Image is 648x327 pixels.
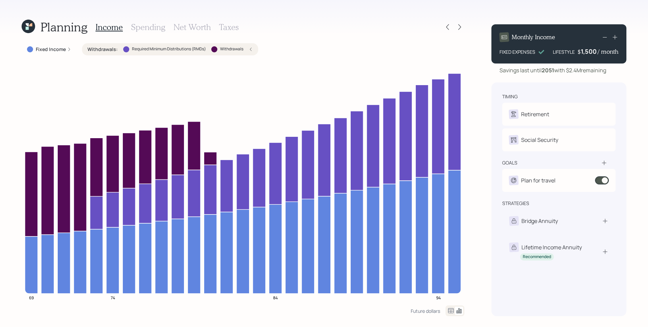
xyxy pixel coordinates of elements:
tspan: 84 [273,295,278,300]
div: strategies [502,200,529,207]
h3: Taxes [219,22,239,32]
div: LIFESTYLE [553,48,575,55]
div: 1,500 [581,47,598,55]
div: Social Security [521,136,558,144]
div: Lifetime Income Annuity [521,243,582,251]
div: FIXED EXPENSES [500,48,535,55]
b: 2051 [542,67,554,74]
h4: / month [598,48,618,55]
h3: Income [96,22,123,32]
label: Withdrawals [220,46,243,52]
div: Future dollars [411,308,440,314]
div: Bridge Annuity [521,217,558,225]
h1: Planning [40,20,87,34]
h4: Monthly Income [512,33,555,41]
tspan: 94 [436,295,441,300]
tspan: 74 [111,295,115,300]
div: goals [502,159,517,166]
label: Fixed Income [36,46,66,53]
tspan: 69 [29,295,34,300]
div: Savings last until with $2.4M remaining [500,66,606,74]
div: Recommended [523,254,551,260]
label: Required Minimum Distributions (RMDs) [132,46,206,52]
h3: Net Worth [173,22,211,32]
div: Retirement [521,110,549,118]
div: timing [502,93,518,100]
h4: $ [577,48,581,55]
div: Plan for travel [521,176,556,184]
label: Withdrawals : [87,46,118,53]
h3: Spending [131,22,165,32]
